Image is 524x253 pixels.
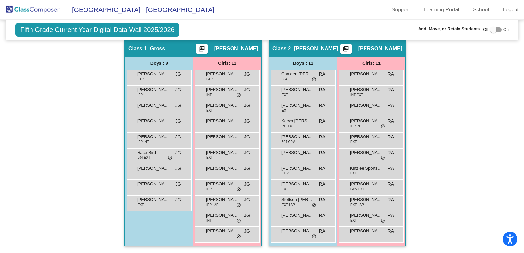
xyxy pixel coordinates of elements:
[206,92,212,97] span: INT
[244,118,250,125] span: JG
[244,165,250,172] span: JG
[281,118,314,124] span: Kacyn [PERSON_NAME]
[319,165,325,172] span: RA
[342,45,350,55] mat-icon: picture_as_pdf
[193,57,261,70] div: Girls: 11
[125,57,193,70] div: Boys : 9
[196,44,208,54] button: Print Students Details
[386,5,415,15] a: Support
[483,27,488,33] span: Off
[175,86,181,93] span: JG
[281,134,314,140] span: [PERSON_NAME] Oneowl
[128,45,147,52] span: Class 1
[319,212,325,219] span: RA
[419,5,465,15] a: Learning Portal
[350,196,383,203] span: [PERSON_NAME]
[388,165,394,172] span: RA
[319,149,325,156] span: RA
[418,26,480,32] span: Add, Move, or Retain Students
[168,155,172,161] span: do_not_disturb_alt
[468,5,494,15] a: School
[137,196,170,203] span: [PERSON_NAME]
[503,27,509,33] span: On
[282,92,288,97] span: EXT
[350,134,383,140] span: [PERSON_NAME]
[319,118,325,125] span: RA
[388,196,394,203] span: RA
[206,212,239,219] span: [PERSON_NAME]
[350,181,383,187] span: [PERSON_NAME]
[269,57,337,70] div: Boys : 11
[137,118,170,124] span: [PERSON_NAME]
[206,86,239,93] span: [PERSON_NAME]
[214,45,258,52] span: [PERSON_NAME]
[244,149,250,156] span: JG
[175,165,181,172] span: JG
[206,102,239,109] span: [PERSON_NAME]
[350,171,357,176] span: EXT
[281,86,314,93] span: [PERSON_NAME]
[312,234,316,239] span: do_not_disturb_alt
[312,203,316,208] span: do_not_disturb_alt
[350,149,383,156] span: [PERSON_NAME]
[138,139,149,144] span: IEP INT
[206,196,239,203] span: [PERSON_NAME]
[291,45,338,52] span: - [PERSON_NAME]
[137,165,170,172] span: [PERSON_NAME]
[206,228,239,234] span: [PERSON_NAME]
[244,196,250,203] span: JG
[138,92,143,97] span: IEP
[244,212,250,219] span: JG
[350,218,357,223] span: EXT
[281,71,314,77] span: Camden [PERSON_NAME]
[244,134,250,140] span: JG
[175,181,181,188] span: JG
[65,5,214,15] span: [GEOGRAPHIC_DATA] - [GEOGRAPHIC_DATA]
[388,228,394,235] span: RA
[137,102,170,109] span: [PERSON_NAME]
[312,77,316,82] span: do_not_disturb_alt
[319,71,325,78] span: RA
[319,196,325,203] span: RA
[281,212,314,219] span: [PERSON_NAME]
[206,165,239,172] span: [PERSON_NAME]
[337,57,405,70] div: Girls: 11
[381,155,385,161] span: do_not_disturb_alt
[244,71,250,78] span: JG
[236,218,241,224] span: do_not_disturb_alt
[206,118,239,124] span: [PERSON_NAME]
[497,5,524,15] a: Logout
[244,102,250,109] span: JG
[282,187,288,191] span: EXT
[198,45,206,55] mat-icon: picture_as_pdf
[381,124,385,129] span: do_not_disturb_alt
[319,134,325,140] span: RA
[388,134,394,140] span: RA
[137,134,170,140] span: [PERSON_NAME]
[137,181,170,187] span: [PERSON_NAME]
[282,77,287,81] span: 504
[175,149,181,156] span: JG
[272,45,291,52] span: Class 2
[236,187,241,192] span: do_not_disturb_alt
[175,102,181,109] span: JG
[236,93,241,98] span: do_not_disturb_alt
[138,155,150,160] span: 504 EXT
[282,202,295,207] span: EXT LAP
[388,212,394,219] span: RA
[281,149,314,156] span: [PERSON_NAME]
[388,118,394,125] span: RA
[281,181,314,187] span: [PERSON_NAME]
[282,124,294,129] span: INT EXT
[236,203,241,208] span: do_not_disturb_alt
[281,196,314,203] span: Stettson [PERSON_NAME]
[206,77,213,81] span: LAP
[244,181,250,188] span: JG
[319,228,325,235] span: RA
[319,86,325,93] span: RA
[388,71,394,78] span: RA
[319,102,325,109] span: RA
[244,86,250,93] span: JG
[206,202,219,207] span: IEP LAP
[350,139,357,144] span: EXT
